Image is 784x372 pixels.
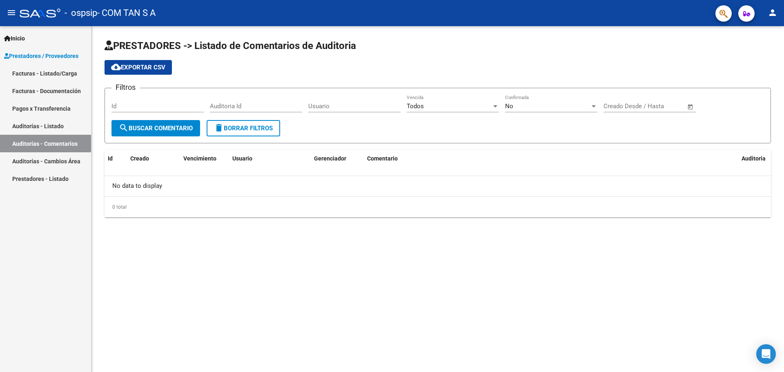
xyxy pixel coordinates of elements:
span: Usuario [232,155,252,162]
datatable-header-cell: Vencimiento [180,150,229,167]
datatable-header-cell: Id [105,150,127,167]
span: Borrar Filtros [214,125,273,132]
span: Buscar Comentario [119,125,193,132]
button: Open calendar [686,102,695,111]
h3: Filtros [111,82,140,93]
span: PRESTADORES -> Listado de Comentarios de Auditoria [105,40,356,51]
mat-icon: cloud_download [111,62,121,72]
span: Id [108,155,113,162]
datatable-header-cell: Usuario [229,150,311,167]
span: - COM TAN S A [97,4,156,22]
button: Exportar CSV [105,60,172,75]
span: Comentario [367,155,398,162]
input: Fecha inicio [604,102,637,110]
mat-icon: search [119,123,129,133]
datatable-header-cell: Gerenciador [311,150,364,167]
span: No [505,102,513,110]
div: No data to display [105,176,771,196]
datatable-header-cell: Creado [127,150,180,167]
span: - ospsip [65,4,97,22]
mat-icon: delete [214,123,224,133]
span: Vencimiento [183,155,216,162]
span: Exportar CSV [111,64,165,71]
button: Buscar Comentario [111,120,200,136]
div: Open Intercom Messenger [756,344,776,364]
span: Todos [407,102,424,110]
button: Borrar Filtros [207,120,280,136]
span: Prestadores / Proveedores [4,51,78,60]
mat-icon: person [768,8,777,18]
mat-icon: menu [7,8,16,18]
span: Inicio [4,34,25,43]
datatable-header-cell: Auditoria [738,150,771,167]
input: Fecha fin [644,102,684,110]
span: Gerenciador [314,155,346,162]
div: 0 total [105,197,771,217]
span: Auditoria [742,155,766,162]
span: Creado [130,155,149,162]
datatable-header-cell: Comentario [364,150,738,167]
